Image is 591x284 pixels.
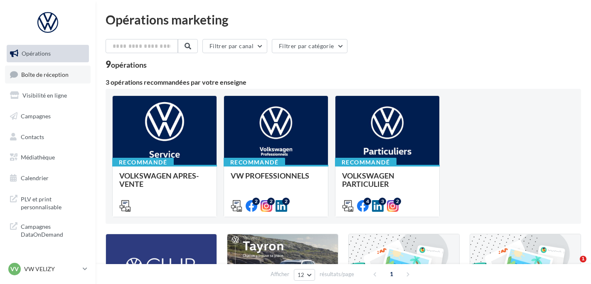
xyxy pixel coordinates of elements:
[24,265,79,273] p: VW VELIZY
[21,71,69,78] span: Boîte de réception
[5,87,91,104] a: Visibilité en ligne
[320,270,354,278] span: résultats/page
[7,261,89,277] a: VV VW VELIZY
[272,39,347,53] button: Filtrer par catégorie
[5,108,91,125] a: Campagnes
[21,133,44,140] span: Contacts
[385,267,398,281] span: 1
[106,79,581,86] div: 3 opérations recommandées par votre enseigne
[5,169,91,187] a: Calendrier
[10,265,19,273] span: VV
[5,149,91,166] a: Médiathèque
[106,60,147,69] div: 9
[21,221,86,239] span: Campagnes DataOnDemand
[364,198,371,205] div: 4
[21,154,55,161] span: Médiathèque
[111,61,147,69] div: opérations
[21,193,86,211] span: PLV et print personnalisable
[5,128,91,146] a: Contacts
[379,198,386,205] div: 3
[21,174,49,181] span: Calendrier
[224,158,285,167] div: Recommandé
[119,171,199,189] span: VOLKSWAGEN APRES-VENTE
[563,256,583,276] iframe: Intercom live chat
[202,39,267,53] button: Filtrer par canal
[5,45,91,62] a: Opérations
[252,198,260,205] div: 2
[5,66,91,83] a: Boîte de réception
[298,272,305,278] span: 12
[282,198,290,205] div: 2
[580,256,586,262] span: 1
[267,198,275,205] div: 2
[271,270,289,278] span: Afficher
[5,218,91,242] a: Campagnes DataOnDemand
[112,158,174,167] div: Recommandé
[394,198,401,205] div: 2
[21,113,51,120] span: Campagnes
[342,171,394,189] span: VOLKSWAGEN PARTICULIER
[22,92,67,99] span: Visibilité en ligne
[231,171,309,180] span: VW PROFESSIONNELS
[106,13,581,26] div: Opérations marketing
[22,50,51,57] span: Opérations
[335,158,396,167] div: Recommandé
[294,269,315,281] button: 12
[5,190,91,215] a: PLV et print personnalisable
